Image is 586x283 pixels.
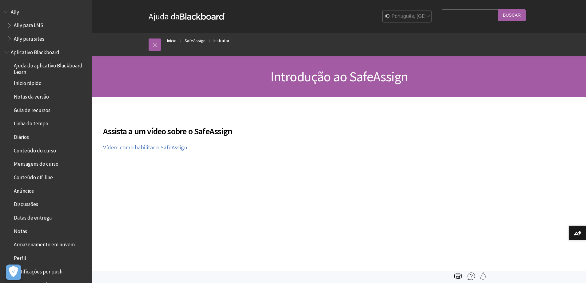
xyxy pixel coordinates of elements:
[14,34,44,42] span: Ally para sites
[14,266,62,275] span: Notificações por push
[14,199,38,208] span: Discussões
[14,119,48,127] span: Linha do tempo
[14,226,27,234] span: Notas
[4,7,89,44] nav: Book outline for Anthology Ally Help
[167,37,177,45] a: Início
[14,78,42,87] span: Início rápido
[185,37,205,45] a: SafeAssign
[468,273,475,280] img: More help
[14,91,49,100] span: Notas da versão
[14,61,88,75] span: Ajuda do aplicativo Blackboard Learn
[14,20,43,29] span: Ally para LMS
[11,7,19,15] span: Ally
[14,159,58,167] span: Mensagens do curso
[213,37,229,45] a: Instrutor
[14,186,34,194] span: Anúncios
[103,117,484,138] h2: Assista a um vídeo sobre o SafeAssign
[6,265,21,280] button: Abrir preferências
[11,47,59,55] span: Aplicativo Blackboard
[180,13,225,20] strong: Blackboard
[498,9,526,21] input: Buscar
[14,172,53,180] span: Conteúdo off-line
[149,11,225,22] a: Ajuda daBlackboard
[480,273,487,280] img: Follow this page
[270,68,408,85] span: Introdução ao SafeAssign
[103,144,187,151] a: Vídeo: como habilitar o SafeAssign
[14,240,75,248] span: Armazenamento em nuvem
[454,273,462,280] img: Print
[14,212,52,221] span: Datas de entrega
[383,10,432,23] select: Site Language Selector
[14,105,50,113] span: Guia de recursos
[14,253,26,261] span: Perfil
[14,145,56,154] span: Conteúdo do curso
[14,132,29,140] span: Diários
